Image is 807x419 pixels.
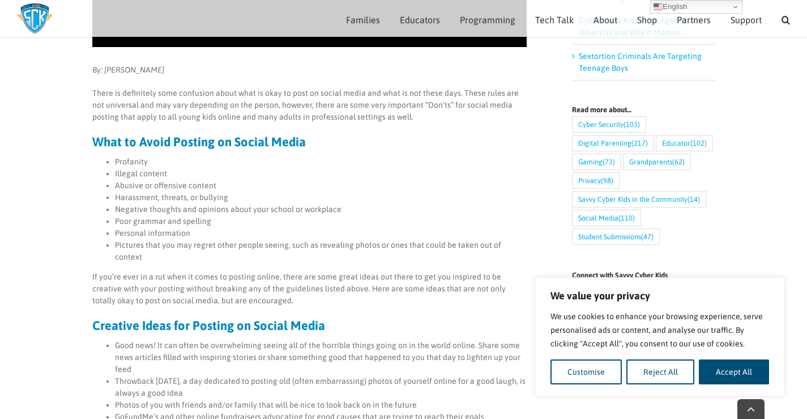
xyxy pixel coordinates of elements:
li: Profanity [115,156,527,168]
img: Savvy Cyber Kids Logo [17,3,53,34]
p: If you’re ever in a rut when it comes to posting online, there are some great ideas out there to ... [92,271,527,307]
p: There is definitely some confusion about what is okay to post on social media and what is not the... [92,87,527,123]
button: Customise [550,359,622,384]
p: We value your privacy [550,289,769,303]
p: We use cookies to enhance your browsing experience, serve personalised ads or content, and analys... [550,310,769,350]
li: Harassment, threats, or bullying [115,192,527,204]
li: Good news! It can often be overwhelming seeing all of the horrible things going on in the world o... [115,340,527,375]
span: Families [346,15,380,24]
li: Poor grammar and spelling [115,215,527,227]
a: Social Media (110 items) [572,210,641,226]
span: Support [731,15,762,24]
a: Digital Parenting (217 items) [572,135,654,151]
span: (62) [672,154,685,170]
li: Abusive or offensive content [115,180,527,192]
li: Pictures that you may regret other people seeing, such as revealing photos or ones that could be ... [115,239,527,263]
em: By: [PERSON_NAME] [92,65,164,74]
span: (102) [690,136,707,151]
a: Gaming (73 items) [572,154,621,170]
a: Savvy Cyber Kids in the Community (14 items) [572,191,706,208]
span: (14) [688,192,700,207]
a: Grandparents (62 items) [623,154,691,170]
strong: Creative Ideas for Posting on Social Media [92,318,325,333]
span: (103) [624,117,640,132]
button: Reject All [626,359,695,384]
a: Educator (102 items) [656,135,713,151]
span: (98) [601,173,613,188]
span: (47) [641,229,654,244]
li: Negative thoughts and opinions about your school or workplace [115,204,527,215]
a: Student Submissions (47 items) [572,228,660,245]
span: Shop [637,15,657,24]
strong: What to Avoid Posting on Social Media [92,134,306,149]
span: (217) [631,136,648,151]
span: Educators [400,15,440,24]
h4: Connect with Savvy Cyber Kids [572,272,715,279]
li: Personal information [115,227,527,239]
span: (73) [603,154,615,170]
span: About [593,15,617,24]
span: (110) [618,210,635,226]
a: Cyber Security (103 items) [572,116,646,133]
span: Partners [677,15,711,24]
li: Throwback [DATE], a day dedicated to posting old (often embarrassing) photos of yourself online f... [115,375,527,399]
li: Illegal content [115,168,527,180]
span: Tech Talk [535,15,574,24]
li: Photos of you with friends and/or family that will be nice to look back on in the future [115,399,527,411]
h4: Read more about… [572,106,715,113]
button: Accept All [699,359,769,384]
img: en [654,2,663,11]
a: Privacy (98 items) [572,172,620,189]
span: Programming [460,15,515,24]
a: Sextortion Criminals Are Targeting Teenage Boys [579,52,702,73]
